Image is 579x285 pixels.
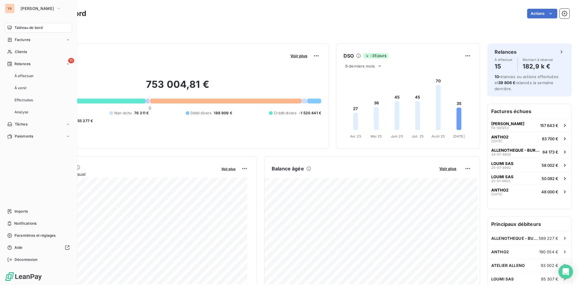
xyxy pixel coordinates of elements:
[15,122,27,127] span: Tâches
[14,257,38,262] span: Déconnexion
[491,135,508,139] span: ANTHO2
[491,249,509,254] span: ANTHO2
[495,62,513,71] h4: 15
[495,74,499,79] span: 10
[363,53,388,59] span: -35 jours
[540,123,558,128] span: 157 643 €
[491,179,510,183] span: 25-01-4903
[491,126,509,130] span: FA-001253
[491,121,524,126] span: [PERSON_NAME]
[491,161,514,166] span: LOUMI SAS
[5,243,72,252] a: Aide
[542,136,558,141] span: 83 700 €
[488,104,571,119] h6: Factures échues
[299,110,321,116] span: -1 520 441 €
[491,236,539,241] span: ALLENOTHEQUE - BURGER PERE & FILS
[488,172,571,185] button: LOUMI SAS25-01-490350 092 €
[343,52,354,59] h6: DSO
[221,167,236,171] span: Voir plus
[495,58,513,62] span: À effectuer
[438,166,458,171] button: Voir plus
[488,185,571,198] button: ANTHO2[DATE]48 000 €
[491,192,502,196] span: [DATE]
[495,74,558,91] span: relances ou actions effectuées et relancés la semaine dernière.
[491,174,514,179] span: LOUMI SAS
[491,188,508,192] span: ANTHO2
[21,6,54,11] span: [PERSON_NAME]
[488,158,571,172] button: LOUMI SAS25-07-499258 002 €
[14,73,34,79] span: À effectuer
[541,277,558,281] span: 85 307 €
[491,139,502,143] span: [DATE]
[541,263,558,268] span: 93 002 €
[488,145,571,158] button: ALLENOTHEQUE - BURGER PERE & FILS24-07-480064 173 €
[68,58,74,63] span: 11
[439,166,456,171] span: Voir plus
[289,53,309,59] button: Voir plus
[5,4,14,13] div: YA
[134,110,149,116] span: 76 311 €
[488,119,571,132] button: [PERSON_NAME]FA-001253157 643 €
[523,62,553,71] h4: 182,9 k €
[541,189,558,194] span: 48 000 €
[558,264,573,279] div: Open Intercom Messenger
[191,110,212,116] span: Débit divers
[543,150,558,154] span: 64 173 €
[539,236,558,241] span: 569 227 €
[345,64,375,68] span: 6 derniers mois
[371,134,382,138] tspan: Mai 25
[542,176,558,181] span: 50 092 €
[14,97,33,103] span: Effectuées
[432,134,445,138] tspan: Août 25
[5,272,42,281] img: Logo LeanPay
[542,163,558,168] span: 58 002 €
[495,48,517,55] h6: Relances
[15,37,30,43] span: Factures
[491,153,511,156] span: 24-07-4800
[15,134,33,139] span: Paiements
[14,25,43,30] span: Tableau de bord
[290,53,307,58] span: Voir plus
[498,80,515,85] span: 39 806 €
[350,134,361,138] tspan: Avr. 25
[272,165,304,172] h6: Balance âgée
[391,134,403,138] tspan: Juin 25
[14,85,27,91] span: À venir
[491,263,525,268] span: ATELIER ALLENO
[149,106,151,110] span: 0
[14,245,23,250] span: Aide
[453,134,465,138] tspan: [DATE]
[14,233,55,238] span: Paramètres et réglages
[14,109,28,115] span: Analyse
[15,49,27,55] span: Clients
[14,61,30,67] span: Relances
[114,110,132,116] span: Non-échu
[34,171,217,177] span: Chiffre d'affaires mensuel
[220,166,237,171] button: Voir plus
[14,221,36,226] span: Notifications
[76,118,93,124] span: -55 377 €
[274,110,296,116] span: Crédit divers
[539,249,558,254] span: 190 054 €
[491,148,540,153] span: ALLENOTHEQUE - BURGER PERE & FILS
[34,78,321,97] h2: 753 004,81 €
[491,277,514,281] span: LOUMI SAS
[491,166,511,169] span: 25-07-4992
[527,9,557,18] button: Actions
[412,134,424,138] tspan: Juil. 25
[14,209,28,214] span: Imports
[488,217,571,231] h6: Principaux débiteurs
[488,132,571,145] button: ANTHO2[DATE]83 700 €
[214,110,232,116] span: 188 909 €
[523,58,553,62] span: Montant à relancer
